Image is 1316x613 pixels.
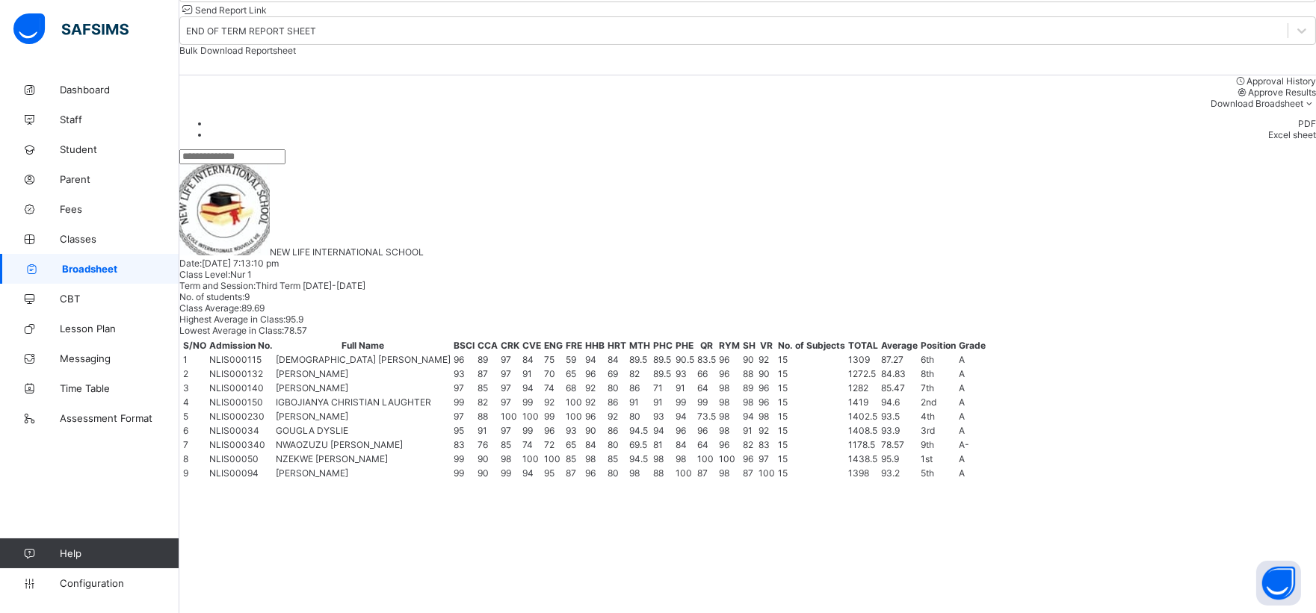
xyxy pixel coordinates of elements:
[607,339,627,352] th: HRT
[696,396,717,408] td: 99
[880,353,918,366] td: 87.27
[777,367,846,380] td: 15
[958,353,986,366] td: A
[675,452,695,465] td: 98
[607,438,627,451] td: 80
[565,382,583,394] td: 68
[284,325,307,336] span: 78.57
[60,547,179,559] span: Help
[522,396,542,408] td: 99
[584,396,605,408] td: 92
[607,452,627,465] td: 85
[543,424,563,437] td: 96
[500,367,520,380] td: 97
[920,410,957,423] td: 4th
[652,396,673,408] td: 91
[696,382,717,394] td: 64
[543,382,563,394] td: 74
[270,246,424,258] span: NEW LIFE INTERNATIONAL SCHOOL
[500,452,520,465] td: 98
[652,367,673,380] td: 89.5
[742,410,756,423] td: 94
[758,367,776,380] td: 90
[847,396,879,408] td: 1419
[742,438,756,451] td: 82
[182,396,207,408] td: 4
[958,467,986,479] td: A
[847,452,879,465] td: 1438.5
[543,438,563,451] td: 72
[652,424,673,437] td: 94
[758,452,776,465] td: 97
[696,367,717,380] td: 66
[958,410,986,423] td: A
[565,438,583,451] td: 65
[543,353,563,366] td: 75
[500,353,520,366] td: 97
[179,314,285,325] span: Highest Average in Class:
[847,353,879,366] td: 1309
[758,410,776,423] td: 98
[958,396,986,408] td: A
[742,382,756,394] td: 89
[179,291,244,302] span: No. of students:
[718,410,741,423] td: 98
[208,339,274,352] th: Admission No.
[696,467,717,479] td: 87
[209,118,1316,129] li: dropdown-list-item-text-0
[453,467,475,479] td: 99
[182,467,207,479] td: 9
[522,339,542,352] th: CVE
[60,293,179,305] span: CBT
[62,263,179,275] span: Broadsheet
[275,410,451,423] td: [PERSON_NAME]
[500,467,520,479] td: 99
[477,438,498,451] td: 76
[275,452,451,465] td: NZEKWE [PERSON_NAME]
[565,353,583,366] td: 59
[880,467,918,479] td: 93.2
[453,452,475,465] td: 99
[628,438,651,451] td: 69.5
[244,291,250,302] span: 9
[628,452,651,465] td: 94.5
[584,353,605,366] td: 94
[565,452,583,465] td: 85
[208,353,274,366] td: NLIS000115
[179,45,296,56] span: Bulk Download Reportsheet
[742,396,756,408] td: 98
[584,452,605,465] td: 98
[777,353,846,366] td: 15
[675,467,695,479] td: 100
[880,438,918,451] td: 78.57
[880,367,918,380] td: 84.83
[186,25,316,37] div: END OF TERM REPORT SHEET
[500,339,520,352] th: CRK
[584,424,605,437] td: 90
[628,467,651,479] td: 98
[453,367,475,380] td: 93
[607,396,627,408] td: 86
[847,424,879,437] td: 1408.5
[182,367,207,380] td: 2
[718,467,741,479] td: 98
[880,410,918,423] td: 93.5
[675,382,695,394] td: 91
[60,84,179,96] span: Dashboard
[847,367,879,380] td: 1272.5
[742,452,756,465] td: 96
[453,382,475,394] td: 97
[230,269,252,280] span: Nur 1
[718,438,741,451] td: 96
[584,410,605,423] td: 96
[60,233,179,245] span: Classes
[628,382,651,394] td: 86
[847,467,879,479] td: 1398
[628,339,651,352] th: MTH
[920,382,957,394] td: 7th
[652,438,673,451] td: 81
[543,396,563,408] td: 92
[500,424,520,437] td: 97
[758,396,776,408] td: 96
[565,467,583,479] td: 87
